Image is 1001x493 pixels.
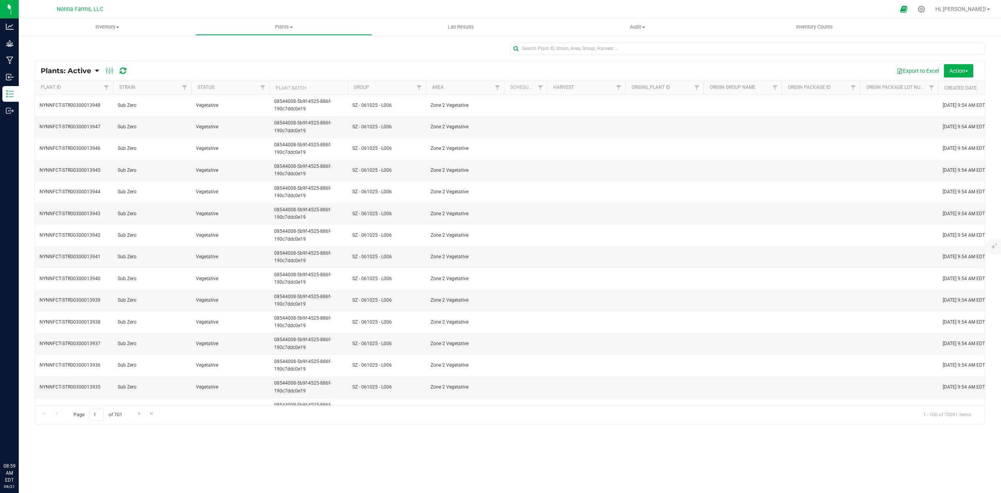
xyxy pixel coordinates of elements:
span: SZ - 061025 - L006 [352,362,421,369]
span: Vegetative [196,188,265,196]
span: Vegetative [196,383,265,391]
span: SZ - 061025 - L006 [352,102,421,109]
a: Area [432,85,444,90]
span: [DATE] 9:54 AM EDT [943,123,985,131]
a: Filter [925,81,938,94]
span: Sub Zero [118,253,187,261]
span: 08544008-5b9f-4525-886f-190c7ddc0e19 [274,315,343,329]
span: NYNNFCT-STR00300013939 [39,297,108,304]
span: 08544008-5b9f-4525-886f-190c7ddc0e19 [274,163,343,178]
span: Sub Zero [118,362,187,369]
a: Go to the last page [146,409,158,419]
span: Vegetative [196,167,265,174]
span: 08544008-5b9f-4525-886f-190c7ddc0e19 [274,336,343,351]
a: Filter [491,81,504,94]
span: Sub Zero [118,383,187,391]
span: Vegetative [196,253,265,261]
inline-svg: Outbound [6,107,14,115]
span: [DATE] 9:54 AM EDT [943,340,985,347]
span: Zone 2 Vegetative [431,102,499,109]
span: Open Ecommerce Menu [895,2,913,17]
span: [DATE] 9:54 AM EDT [943,102,985,109]
span: 1 - 100 of 70091 items [917,409,977,421]
span: 08544008-5b9f-4525-886f-190c7ddc0e19 [274,141,343,156]
span: [DATE] 9:54 AM EDT [943,232,985,239]
a: Go to the next page [134,409,145,419]
span: NYNNFCT-STR00300013946 [39,145,108,152]
input: Search Plant ID, Strain, Area, Group, Harvest ... [510,43,985,54]
span: NYNNFCT-STR00300013938 [39,318,108,326]
span: Vegetative [196,102,265,109]
span: SZ - 061025 - L006 [352,188,421,196]
span: Audit [549,23,725,31]
span: Vegetative [196,318,265,326]
a: Harvest [553,85,574,90]
span: Lab Results [437,23,484,31]
span: Zone 2 Vegetative [431,145,499,152]
th: Scheduled [504,81,547,95]
a: Filter [534,81,547,94]
span: Zone 2 Vegetative [431,318,499,326]
span: Zone 2 Vegetative [431,188,499,196]
span: 08544008-5b9f-4525-886f-190c7ddc0e19 [274,119,343,134]
span: SZ - 061025 - L006 [352,123,421,131]
inline-svg: Grow [6,40,14,47]
a: Origin Package ID [788,85,831,90]
span: Plants: Active [41,67,91,75]
a: Filter [769,81,782,94]
span: 08544008-5b9f-4525-886f-190c7ddc0e19 [274,228,343,243]
span: NYNNFCT-STR00300013942 [39,232,108,239]
span: 08544008-5b9f-4525-886f-190c7ddc0e19 [274,293,343,308]
span: Vegetative [196,362,265,369]
span: Nonna Farms, LLC [57,6,103,13]
span: NYNNFCT-STR00300013940 [39,275,108,282]
span: 08544008-5b9f-4525-886f-190c7ddc0e19 [274,250,343,264]
span: SZ - 061025 - L006 [352,297,421,304]
span: Plants [196,23,372,31]
a: Filter [691,81,703,94]
span: Vegetative [196,123,265,131]
input: 1 [90,409,104,421]
span: 08544008-5b9f-4525-886f-190c7ddc0e19 [274,271,343,286]
span: NYNNFCT-STR00300013947 [39,123,108,131]
span: Vegetative [196,297,265,304]
span: 08544008-5b9f-4525-886f-190c7ddc0e19 [274,358,343,373]
a: Status [197,85,214,90]
button: Action [944,64,973,77]
a: Filter [100,81,113,94]
span: SZ - 061025 - L006 [352,383,421,391]
span: [DATE] 9:54 AM EDT [943,297,985,304]
span: Sub Zero [118,297,187,304]
button: Export to Excel [892,64,944,77]
span: Sub Zero [118,275,187,282]
span: Inventory Counts [786,23,843,31]
span: SZ - 061025 - L006 [352,210,421,218]
span: SZ - 061025 - L006 [352,167,421,174]
span: 08544008-5b9f-4525-886f-190c7ddc0e19 [274,206,343,221]
span: Zone 2 Vegetative [431,297,499,304]
span: Vegetative [196,232,265,239]
span: Sub Zero [118,167,187,174]
span: Vegetative [196,275,265,282]
span: [DATE] 9:54 AM EDT [943,188,985,196]
inline-svg: Inbound [6,73,14,81]
a: Plants: Active [41,67,95,75]
a: Originl Plant ID [631,85,670,90]
span: Vegetative [196,340,265,347]
th: Plant Batch [269,81,348,95]
a: Plant ID [41,85,61,90]
div: Manage settings [917,5,926,13]
span: Sub Zero [118,232,187,239]
span: Zone 2 Vegetative [431,167,499,174]
span: NYNNFCT-STR00300013941 [39,253,108,261]
span: Vegetative [196,210,265,218]
a: Filter [178,81,191,94]
span: NYNNFCT-STR00300013935 [39,383,108,391]
span: SZ - 061025 - L006 [352,275,421,282]
a: Lab Results [372,19,549,35]
a: Group [354,85,369,90]
span: NYNNFCT-STR00300013937 [39,340,108,347]
span: Zone 2 Vegetative [431,123,499,131]
a: Strain [119,85,135,90]
a: Inventory [19,19,196,35]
